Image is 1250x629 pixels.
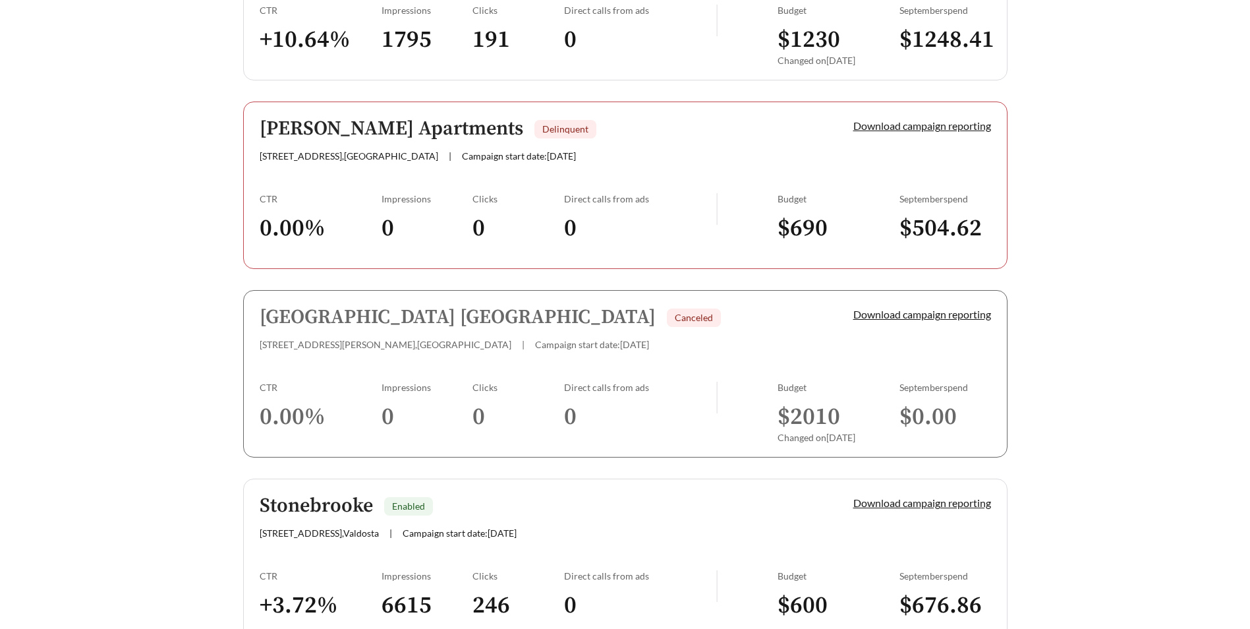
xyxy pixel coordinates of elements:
[260,570,382,582] div: CTR
[522,339,525,350] span: |
[260,402,382,432] h3: 0.00 %
[382,570,473,582] div: Impressions
[382,214,473,243] h3: 0
[564,591,716,620] h3: 0
[472,402,564,432] h3: 0
[260,307,656,328] h5: [GEOGRAPHIC_DATA] [GEOGRAPHIC_DATA]
[260,214,382,243] h3: 0.00 %
[853,496,991,509] a: Download campaign reporting
[382,382,473,393] div: Impressions
[382,25,473,55] h3: 1795
[716,382,718,413] img: line
[472,591,564,620] h3: 246
[899,193,991,204] div: September spend
[899,382,991,393] div: September spend
[778,591,899,620] h3: $ 600
[382,193,473,204] div: Impressions
[472,25,564,55] h3: 191
[243,102,1008,269] a: [PERSON_NAME] ApartmentsDelinquent[STREET_ADDRESS],[GEOGRAPHIC_DATA]|Campaign start date:[DATE]Do...
[778,570,899,582] div: Budget
[853,308,991,320] a: Download campaign reporting
[899,570,991,582] div: September spend
[260,150,438,162] span: [STREET_ADDRESS] , [GEOGRAPHIC_DATA]
[716,5,718,36] img: line
[778,25,899,55] h3: $ 1230
[389,527,392,539] span: |
[260,591,382,620] h3: + 3.72 %
[778,432,899,443] div: Changed on [DATE]
[899,5,991,16] div: September spend
[260,5,382,16] div: CTR
[564,193,716,204] div: Direct calls from ads
[899,25,991,55] h3: $ 1248.41
[778,214,899,243] h3: $ 690
[778,55,899,66] div: Changed on [DATE]
[778,402,899,432] h3: $ 2010
[778,193,899,204] div: Budget
[778,382,899,393] div: Budget
[260,118,523,140] h5: [PERSON_NAME] Apartments
[716,193,718,225] img: line
[382,5,473,16] div: Impressions
[535,339,649,350] span: Campaign start date: [DATE]
[564,402,716,432] h3: 0
[564,570,716,582] div: Direct calls from ads
[392,500,425,512] span: Enabled
[675,312,713,323] span: Canceled
[899,591,991,620] h3: $ 676.86
[260,495,373,517] h5: Stonebrooke
[564,5,716,16] div: Direct calls from ads
[899,402,991,432] h3: $ 0.00
[778,5,899,16] div: Budget
[260,527,379,539] span: [STREET_ADDRESS] , Valdosta
[564,382,716,393] div: Direct calls from ads
[382,402,473,432] h3: 0
[260,25,382,55] h3: + 10.64 %
[853,119,991,132] a: Download campaign reporting
[542,123,588,135] span: Delinquent
[260,193,382,204] div: CTR
[472,214,564,243] h3: 0
[564,25,716,55] h3: 0
[382,591,473,620] h3: 6615
[449,150,451,162] span: |
[472,382,564,393] div: Clicks
[899,214,991,243] h3: $ 504.62
[472,570,564,582] div: Clicks
[260,382,382,393] div: CTR
[462,150,576,162] span: Campaign start date: [DATE]
[472,5,564,16] div: Clicks
[403,527,517,539] span: Campaign start date: [DATE]
[243,290,1008,458] a: [GEOGRAPHIC_DATA] [GEOGRAPHIC_DATA]Canceled[STREET_ADDRESS][PERSON_NAME],[GEOGRAPHIC_DATA]|Campai...
[564,214,716,243] h3: 0
[472,193,564,204] div: Clicks
[716,570,718,602] img: line
[260,339,511,350] span: [STREET_ADDRESS][PERSON_NAME] , [GEOGRAPHIC_DATA]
